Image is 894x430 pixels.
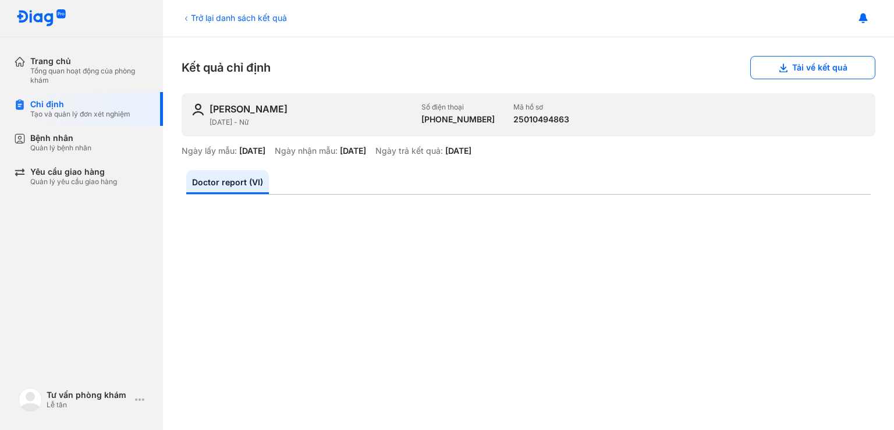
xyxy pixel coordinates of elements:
[513,114,569,125] div: 25010494863
[30,66,149,85] div: Tổng quan hoạt động của phòng khám
[445,146,471,156] div: [DATE]
[30,167,117,177] div: Yêu cầu giao hàng
[375,146,443,156] div: Ngày trả kết quả:
[47,390,130,400] div: Tư vấn phòng khám
[513,103,569,112] div: Mã hồ sơ
[210,118,412,127] div: [DATE] - Nữ
[186,170,269,194] a: Doctor report (VI)
[421,103,495,112] div: Số điện thoại
[30,143,91,153] div: Quản lý bệnh nhân
[210,103,288,115] div: [PERSON_NAME]
[30,56,149,66] div: Trang chủ
[182,12,287,24] div: Trở lại danh sách kết quả
[191,103,205,117] img: user-icon
[16,9,66,27] img: logo
[182,146,237,156] div: Ngày lấy mẫu:
[275,146,338,156] div: Ngày nhận mẫu:
[239,146,265,156] div: [DATE]
[421,114,495,125] div: [PHONE_NUMBER]
[30,133,91,143] div: Bệnh nhân
[47,400,130,410] div: Lễ tân
[19,388,42,411] img: logo
[30,99,130,110] div: Chỉ định
[750,56,875,79] button: Tải về kết quả
[182,56,875,79] div: Kết quả chỉ định
[30,177,117,186] div: Quản lý yêu cầu giao hàng
[340,146,366,156] div: [DATE]
[30,110,130,119] div: Tạo và quản lý đơn xét nghiệm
